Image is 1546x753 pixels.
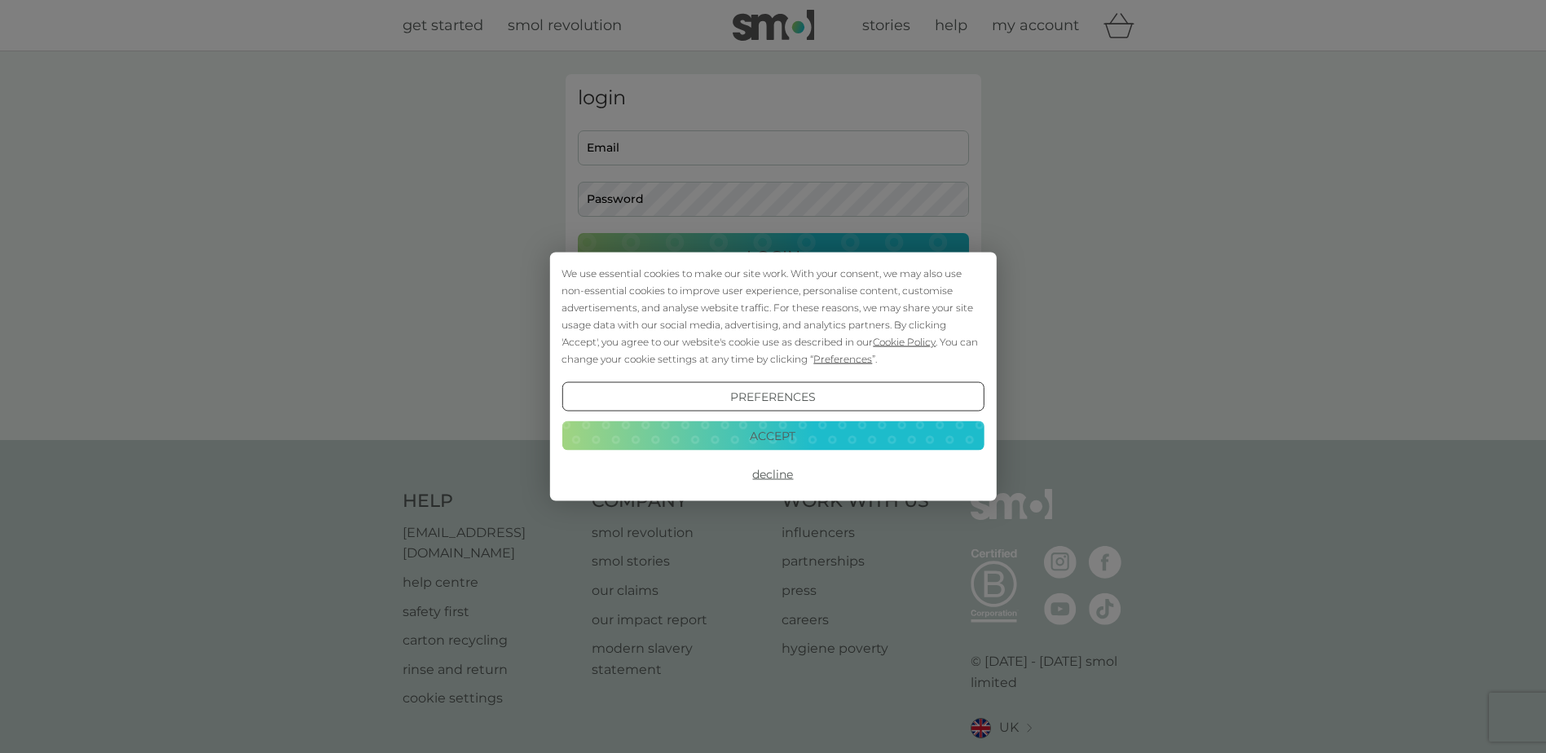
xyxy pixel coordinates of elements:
[813,353,872,365] span: Preferences
[562,421,984,450] button: Accept
[562,382,984,412] button: Preferences
[562,460,984,489] button: Decline
[562,265,984,368] div: We use essential cookies to make our site work. With your consent, we may also use non-essential ...
[549,253,996,501] div: Cookie Consent Prompt
[873,336,936,348] span: Cookie Policy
